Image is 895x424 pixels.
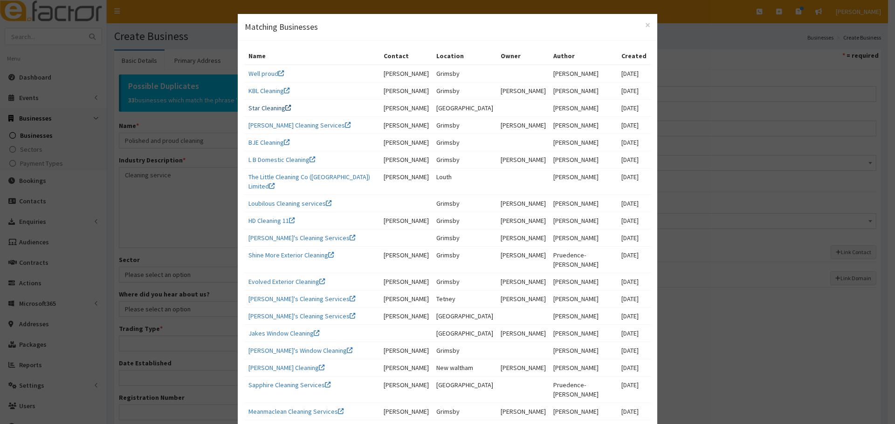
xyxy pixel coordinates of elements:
[497,246,550,273] td: [PERSON_NAME]
[550,273,618,290] td: [PERSON_NAME]
[497,151,550,168] td: [PERSON_NAME]
[497,359,550,376] td: [PERSON_NAME]
[248,173,370,190] a: The Little Cleaning Co ([GEOGRAPHIC_DATA]) Limited
[380,116,433,134] td: [PERSON_NAME]
[248,69,284,78] a: Well proud
[618,359,650,376] td: [DATE]
[550,168,618,195] td: [PERSON_NAME]
[248,155,315,164] a: L B Domestic Cleaning
[618,151,650,168] td: [DATE]
[550,195,618,212] td: [PERSON_NAME]
[550,151,618,168] td: [PERSON_NAME]
[618,307,650,324] td: [DATE]
[497,47,550,65] th: Owner
[618,65,650,82] td: [DATE]
[433,246,497,273] td: Grimsby
[380,342,433,359] td: [PERSON_NAME]
[618,376,650,403] td: [DATE]
[618,273,650,290] td: [DATE]
[380,82,433,99] td: [PERSON_NAME]
[248,363,324,372] a: [PERSON_NAME] Cleaning
[433,151,497,168] td: Grimsby
[433,229,497,246] td: Grimsby
[433,82,497,99] td: Grimsby
[433,212,497,229] td: Grimsby
[550,359,618,376] td: [PERSON_NAME]
[550,290,618,307] td: [PERSON_NAME]
[497,229,550,246] td: [PERSON_NAME]
[380,307,433,324] td: [PERSON_NAME]
[497,403,550,420] td: [PERSON_NAME]
[380,168,433,195] td: [PERSON_NAME]
[433,99,497,116] td: [GEOGRAPHIC_DATA]
[380,273,433,290] td: [PERSON_NAME]
[380,290,433,307] td: [PERSON_NAME]
[618,168,650,195] td: [DATE]
[550,65,618,82] td: [PERSON_NAME]
[550,376,618,403] td: Pruedence-[PERSON_NAME]
[248,346,352,355] a: [PERSON_NAME]'s Window Cleaning
[380,212,433,229] td: [PERSON_NAME]
[550,134,618,151] td: [PERSON_NAME]
[550,403,618,420] td: [PERSON_NAME]
[248,251,334,259] a: Shine More Exterior Cleaning
[618,82,650,99] td: [DATE]
[380,376,433,403] td: [PERSON_NAME]
[248,407,344,416] a: Meanmaclean Cleaning Services
[618,212,650,229] td: [DATE]
[248,329,319,337] a: Jakes Window Cleaning
[645,19,650,31] span: ×
[550,246,618,273] td: Pruedence-[PERSON_NAME]
[433,65,497,82] td: Grimsby
[618,47,650,65] th: Created
[248,138,289,147] a: BJE Cleaning
[550,324,618,342] td: [PERSON_NAME]
[618,324,650,342] td: [DATE]
[433,195,497,212] td: Grimsby
[497,195,550,212] td: [PERSON_NAME]
[248,87,289,95] a: KBL Cleaning
[550,307,618,324] td: [PERSON_NAME]
[497,273,550,290] td: [PERSON_NAME]
[497,116,550,134] td: [PERSON_NAME]
[618,195,650,212] td: [DATE]
[380,359,433,376] td: [PERSON_NAME]
[248,234,355,242] a: [PERSON_NAME]'s Cleaning Services
[433,134,497,151] td: Grimsby
[380,47,433,65] th: Contact
[618,290,650,307] td: [DATE]
[380,151,433,168] td: [PERSON_NAME]
[550,229,618,246] td: [PERSON_NAME]
[245,47,380,65] th: Name
[245,21,650,33] h4: Matching Businesses
[497,212,550,229] td: [PERSON_NAME]
[433,376,497,403] td: [GEOGRAPHIC_DATA]
[248,312,355,320] a: [PERSON_NAME]'s Cleaning Services
[433,290,497,307] td: Tetney
[248,381,330,389] a: Sapphire Cleaning Services
[380,65,433,82] td: [PERSON_NAME]
[380,403,433,420] td: [PERSON_NAME]
[618,403,650,420] td: [DATE]
[433,342,497,359] td: Grimsby
[433,324,497,342] td: [GEOGRAPHIC_DATA]
[380,246,433,273] td: [PERSON_NAME]
[433,47,497,65] th: Location
[645,20,650,30] button: Close
[433,168,497,195] td: Louth
[618,134,650,151] td: [DATE]
[618,116,650,134] td: [DATE]
[433,273,497,290] td: Grimsby
[550,82,618,99] td: [PERSON_NAME]
[497,82,550,99] td: [PERSON_NAME]
[433,403,497,420] td: Grimsby
[248,216,295,225] a: HD Cleaning 11
[248,295,355,303] a: [PERSON_NAME]'s Cleaning Services
[248,121,351,129] a: [PERSON_NAME] Cleaning Services
[497,324,550,342] td: [PERSON_NAME]
[550,47,618,65] th: Author
[380,134,433,151] td: [PERSON_NAME]
[433,116,497,134] td: Grimsby
[550,116,618,134] td: [PERSON_NAME]
[550,99,618,116] td: [PERSON_NAME]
